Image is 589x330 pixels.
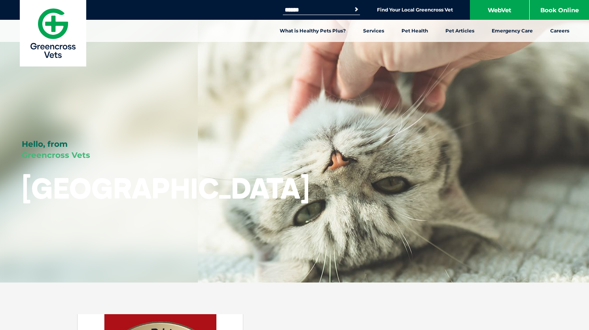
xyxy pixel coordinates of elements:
[271,20,354,42] a: What is Healthy Pets Plus?
[437,20,483,42] a: Pet Articles
[354,20,393,42] a: Services
[483,20,542,42] a: Emergency Care
[22,173,310,204] h1: [GEOGRAPHIC_DATA]
[542,20,578,42] a: Careers
[393,20,437,42] a: Pet Health
[22,150,90,160] span: Greencross Vets
[377,7,453,13] a: Find Your Local Greencross Vet
[22,139,68,149] span: Hello, from
[352,6,360,13] button: Search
